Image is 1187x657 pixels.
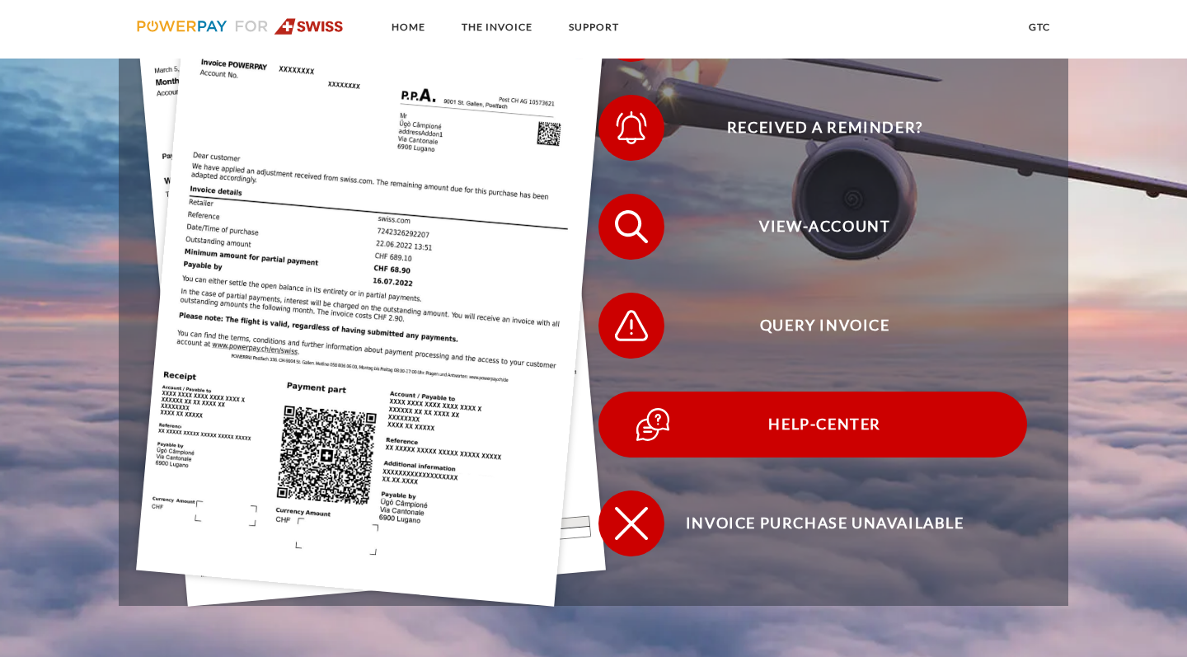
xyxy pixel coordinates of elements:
span: Help-Center [623,392,1027,458]
img: qb_search.svg [611,206,652,247]
span: Query Invoice [623,293,1027,359]
span: Invoice purchase unavailable [623,490,1027,556]
a: SUPPORT [555,12,633,42]
button: Received a reminder? [598,95,1027,161]
span: View-Account [623,194,1027,260]
img: logo-swiss.svg [137,18,344,35]
button: View-Account [598,194,1027,260]
a: THE INVOICE [448,12,547,42]
button: Invoice purchase unavailable [598,490,1027,556]
img: qb_warning.svg [611,305,652,346]
span: Received a reminder? [623,95,1027,161]
a: GTC [1015,12,1064,42]
img: qb_close.svg [611,503,652,544]
button: Help-Center [598,392,1027,458]
button: Query Invoice [598,293,1027,359]
img: qb_help.svg [632,404,673,445]
a: Home [378,12,439,42]
img: qb_bell.svg [611,107,652,148]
